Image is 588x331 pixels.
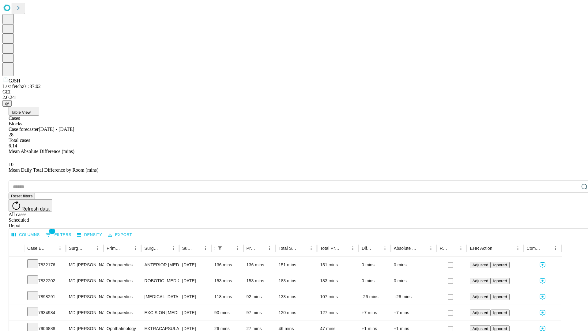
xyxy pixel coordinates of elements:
[394,273,434,289] div: 0 mins
[182,305,208,321] div: [DATE]
[214,246,215,251] div: Scheduled In Room Duration
[69,257,100,273] div: MD [PERSON_NAME] [PERSON_NAME] Md
[257,244,265,253] button: Sort
[106,230,134,240] button: Export
[427,244,435,253] button: Menu
[44,230,73,240] button: Show filters
[493,244,502,253] button: Sort
[27,273,63,289] div: 7832202
[144,273,176,289] div: ROBOTIC [MEDICAL_DATA] KNEE TOTAL
[27,257,63,273] div: 7832176
[9,132,13,137] span: 28
[9,199,52,211] button: Refresh data
[265,244,274,253] button: Menu
[9,193,35,199] button: Reset filters
[75,230,104,240] button: Density
[247,273,273,289] div: 153 mins
[49,228,55,234] span: 1
[107,257,138,273] div: Orthopaedics
[472,295,488,299] span: Adjusted
[320,273,356,289] div: 183 mins
[144,246,160,251] div: Surgery Name
[11,110,31,115] span: Table View
[278,257,314,273] div: 151 mins
[448,244,457,253] button: Sort
[201,244,210,253] button: Menu
[214,305,240,321] div: 90 mins
[2,89,586,95] div: GEI
[69,246,84,251] div: Surgeon Name
[440,246,448,251] div: Resolved in EHR
[394,246,417,251] div: Absolute Difference
[278,273,314,289] div: 183 mins
[349,244,357,253] button: Menu
[27,305,63,321] div: 7934984
[9,149,74,154] span: Mean Absolute Difference (mins)
[160,244,169,253] button: Sort
[320,289,356,305] div: 107 mins
[2,100,12,107] button: @
[470,262,491,268] button: Adjusted
[472,310,488,315] span: Adjusted
[551,244,560,253] button: Menu
[493,279,507,283] span: Ignored
[362,273,388,289] div: 0 mins
[182,246,192,251] div: Surgery Date
[491,262,509,268] button: Ignored
[362,257,388,273] div: 0 mins
[394,305,434,321] div: +7 mins
[12,292,21,302] button: Expand
[493,310,507,315] span: Ignored
[225,244,233,253] button: Sort
[381,244,389,253] button: Menu
[491,310,509,316] button: Ignored
[418,244,427,253] button: Sort
[10,230,41,240] button: Select columns
[493,326,507,331] span: Ignored
[491,278,509,284] button: Ignored
[144,257,176,273] div: ANTERIOR [MEDICAL_DATA] TOTAL HIP
[21,206,50,211] span: Refresh data
[298,244,307,253] button: Sort
[182,257,208,273] div: [DATE]
[69,289,100,305] div: MD [PERSON_NAME] [PERSON_NAME]
[9,127,39,132] span: Case forecaster
[457,244,465,253] button: Menu
[247,257,273,273] div: 136 mins
[514,244,522,253] button: Menu
[107,305,138,321] div: Orthopaedics
[216,244,224,253] button: Show filters
[214,257,240,273] div: 136 mins
[144,289,176,305] div: [MEDICAL_DATA] MEDIAL AND LATERAL MENISCECTOMY
[182,273,208,289] div: [DATE]
[27,246,47,251] div: Case Epic Id
[362,305,388,321] div: +7 mins
[307,244,315,253] button: Menu
[12,308,21,318] button: Expand
[69,273,100,289] div: MD [PERSON_NAME] [PERSON_NAME] Md
[470,310,491,316] button: Adjusted
[2,84,41,89] span: Last fetch: 01:37:02
[372,244,381,253] button: Sort
[472,263,488,267] span: Adjusted
[233,244,242,253] button: Menu
[543,244,551,253] button: Sort
[47,244,56,253] button: Sort
[394,257,434,273] div: 0 mins
[527,246,542,251] div: Comments
[278,246,298,251] div: Total Scheduled Duration
[320,305,356,321] div: 127 mins
[5,101,9,106] span: @
[69,305,100,321] div: MD [PERSON_NAME] [PERSON_NAME]
[107,246,122,251] div: Primary Service
[340,244,349,253] button: Sort
[247,246,256,251] div: Predicted In Room Duration
[9,107,39,116] button: Table View
[470,294,491,300] button: Adjusted
[27,289,63,305] div: 7898291
[320,257,356,273] div: 151 mins
[278,289,314,305] div: 133 mins
[247,289,273,305] div: 92 mins
[11,194,32,198] span: Reset filters
[470,278,491,284] button: Adjusted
